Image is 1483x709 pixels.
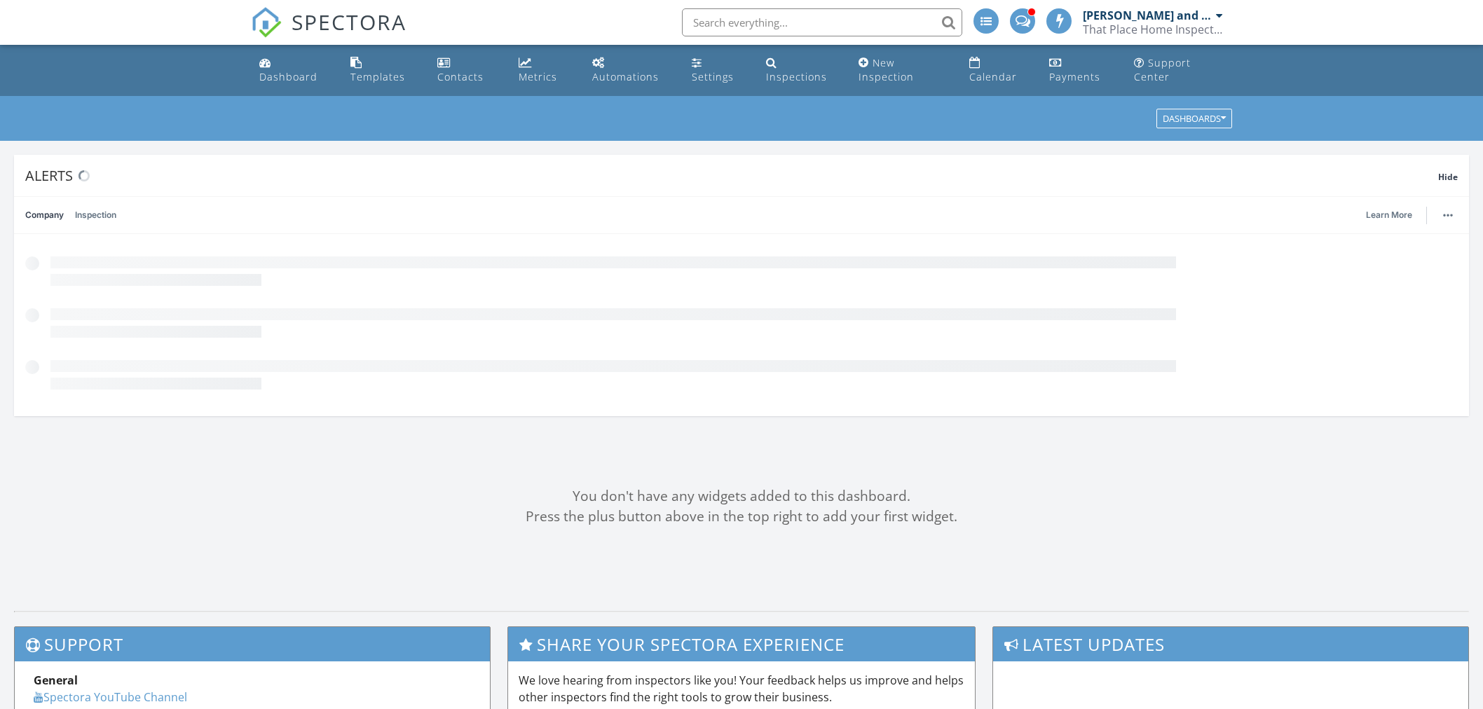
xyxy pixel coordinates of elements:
[1083,8,1212,22] div: [PERSON_NAME] and [PERSON_NAME]
[592,70,659,83] div: Automations
[350,70,405,83] div: Templates
[859,56,914,83] div: New Inspection
[345,50,421,90] a: Templates
[14,486,1469,507] div: You don't have any widgets added to this dashboard.
[1083,22,1223,36] div: That Place Home Inspections, LLC
[251,19,406,48] a: SPECTORA
[254,50,334,90] a: Dashboard
[964,50,1033,90] a: Calendar
[251,7,282,38] img: The Best Home Inspection Software - Spectora
[969,70,1017,83] div: Calendar
[1443,214,1453,216] img: ellipsis-632cfdd7c38ec3a7d453.svg
[437,70,484,83] div: Contacts
[292,7,406,36] span: SPECTORA
[692,70,734,83] div: Settings
[1366,208,1421,222] a: Learn More
[682,8,962,36] input: Search everything...
[587,50,675,90] a: Automations (Advanced)
[25,197,64,233] a: Company
[508,627,975,661] h3: Share Your Spectora Experience
[993,627,1468,661] h3: Latest Updates
[432,50,501,90] a: Contacts
[34,673,78,688] strong: General
[25,166,1438,185] div: Alerts
[34,689,187,705] a: Spectora YouTube Channel
[519,672,964,705] p: We love hearing from inspectors like you! Your feedback helps us improve and helps other inspecto...
[766,70,827,83] div: Inspections
[1049,70,1100,83] div: Payments
[686,50,749,90] a: Settings
[519,70,557,83] div: Metrics
[1044,50,1117,90] a: Payments
[1163,114,1226,124] div: Dashboards
[15,627,490,661] h3: Support
[513,50,575,90] a: Metrics
[1128,50,1229,90] a: Support Center
[1438,171,1458,183] span: Hide
[760,50,842,90] a: Inspections
[259,70,317,83] div: Dashboard
[14,507,1469,527] div: Press the plus button above in the top right to add your first widget.
[1134,56,1191,83] div: Support Center
[853,50,952,90] a: New Inspection
[75,197,116,233] a: Inspection
[1156,109,1232,129] button: Dashboards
